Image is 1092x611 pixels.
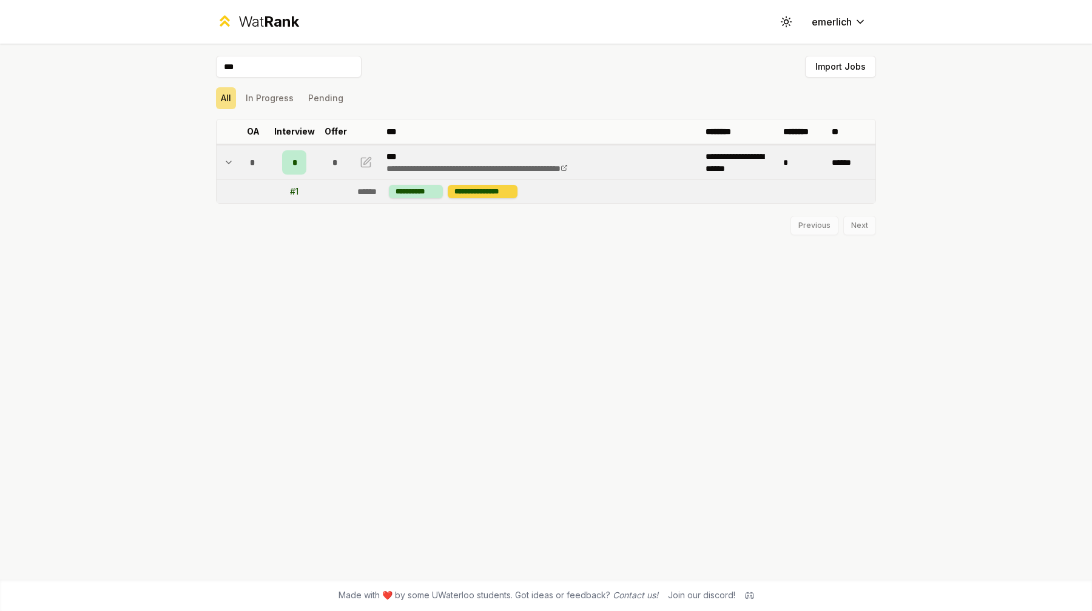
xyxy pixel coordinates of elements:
[216,12,299,32] a: WatRank
[264,13,299,30] span: Rank
[325,125,347,138] p: Offer
[247,125,260,138] p: OA
[290,185,298,198] div: # 1
[241,87,298,109] button: In Progress
[238,12,299,32] div: Wat
[805,56,876,78] button: Import Jobs
[216,87,236,109] button: All
[802,11,876,33] button: emerlich
[339,589,658,601] span: Made with ❤️ by some UWaterloo students. Got ideas or feedback?
[613,590,658,600] a: Contact us!
[668,589,735,601] div: Join our discord!
[812,15,852,29] span: emerlich
[274,125,315,138] p: Interview
[303,87,348,109] button: Pending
